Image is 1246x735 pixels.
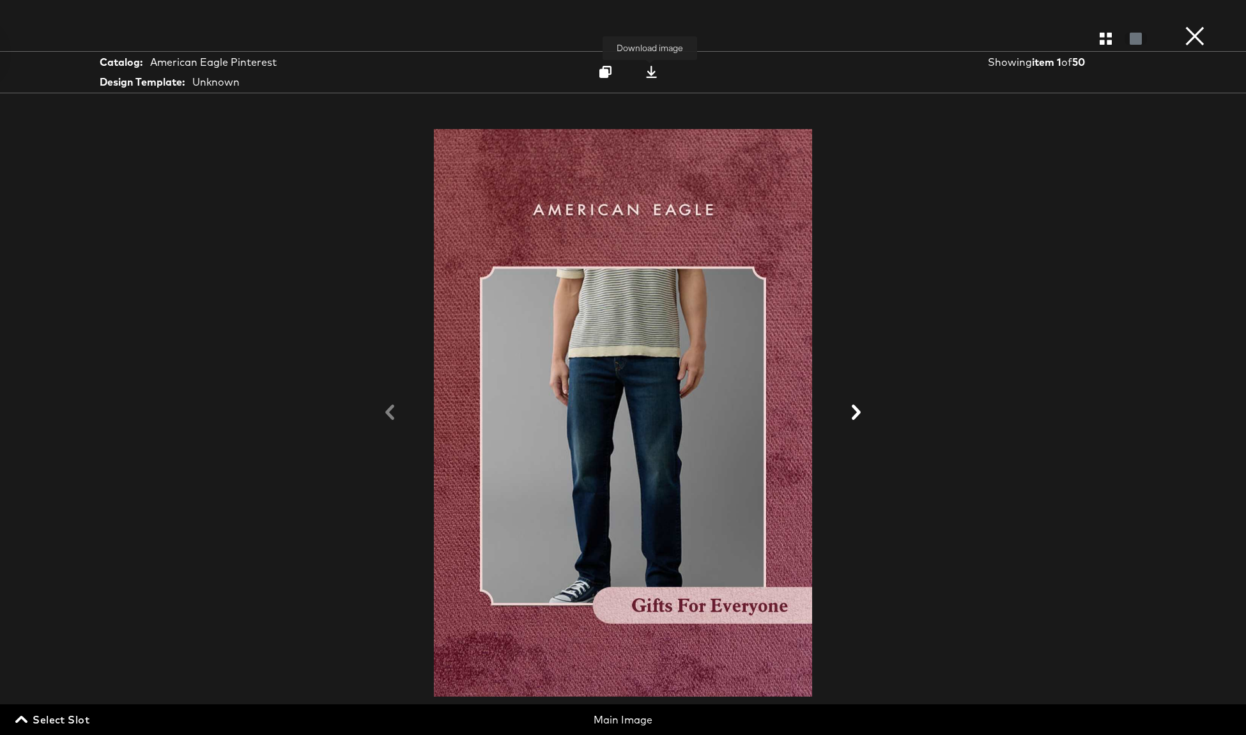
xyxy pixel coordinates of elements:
button: Select Slot [13,711,95,729]
strong: item 1 [1032,56,1061,68]
div: American Eagle Pinterest [150,55,277,70]
div: Showing of [988,55,1125,70]
strong: Catalog: [100,55,142,70]
strong: 50 [1072,56,1085,68]
div: Main Image [423,713,824,727]
div: Unknown [192,75,240,89]
strong: Design Template: [100,75,185,89]
span: Select Slot [18,711,89,729]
